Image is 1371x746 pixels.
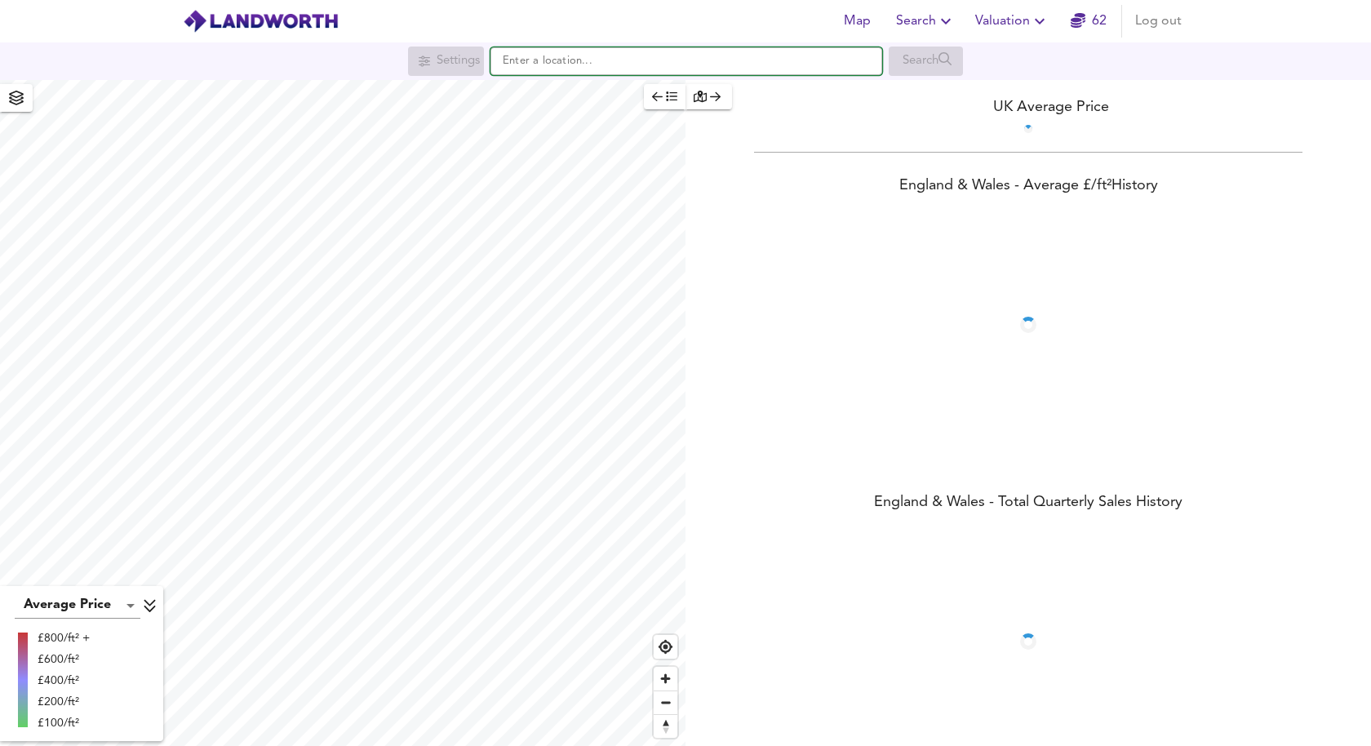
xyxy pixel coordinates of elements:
[38,715,90,731] div: £100/ft²
[1135,10,1182,33] span: Log out
[896,10,956,33] span: Search
[654,715,677,738] span: Reset bearing to north
[490,47,882,75] input: Enter a location...
[685,175,1371,198] div: England & Wales - Average £/ ft² History
[969,5,1056,38] button: Valuation
[685,492,1371,515] div: England & Wales - Total Quarterly Sales History
[654,714,677,738] button: Reset bearing to north
[975,10,1049,33] span: Valuation
[408,47,484,76] div: Search for a location first or explore the map
[15,593,140,619] div: Average Price
[654,635,677,659] button: Find my location
[654,667,677,690] button: Zoom in
[38,651,90,668] div: £600/ft²
[654,691,677,714] span: Zoom out
[685,96,1371,118] div: UK Average Price
[831,5,883,38] button: Map
[837,10,876,33] span: Map
[183,9,339,33] img: logo
[1063,5,1115,38] button: 62
[38,694,90,710] div: £200/ft²
[1129,5,1188,38] button: Log out
[890,5,962,38] button: Search
[38,630,90,646] div: £800/ft² +
[1071,10,1107,33] a: 62
[38,673,90,689] div: £400/ft²
[654,690,677,714] button: Zoom out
